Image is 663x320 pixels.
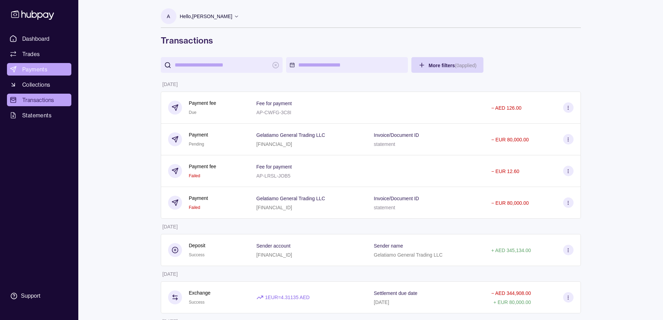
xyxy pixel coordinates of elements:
p: − AED 344,908.00 [491,290,531,296]
p: [DATE] [163,81,178,87]
p: Settlement due date [374,290,417,296]
p: [FINANCIAL_ID] [256,141,292,147]
p: [DATE] [163,271,178,277]
p: [FINANCIAL_ID] [256,252,292,258]
p: − AED 126.00 [491,105,522,111]
span: Failed [189,173,200,178]
a: Collections [7,78,71,91]
p: Gelatiamo General Trading LLC [256,132,325,138]
span: Payments [22,65,47,73]
span: Dashboard [22,34,50,43]
p: Payment [189,131,208,139]
p: Invoice/Document ID [374,196,419,201]
h1: Transactions [161,35,581,46]
p: ( 0 applied) [455,63,476,68]
p: − EUR 12.60 [491,169,520,174]
span: Success [189,252,205,257]
p: Deposit [189,242,205,249]
div: Support [21,292,40,300]
a: Statements [7,109,71,122]
p: [FINANCIAL_ID] [256,205,292,210]
p: Gelatiamo General Trading LLC [374,252,443,258]
a: Support [7,289,71,303]
p: Payment [189,194,208,202]
span: Statements [22,111,52,119]
span: Failed [189,205,200,210]
span: Transactions [22,96,54,104]
a: Trades [7,48,71,60]
span: More filters [429,63,477,68]
p: Fee for payment [256,164,292,170]
button: More filters(0applied) [411,57,484,73]
p: statement [374,205,395,210]
p: + AED 345,134.00 [491,248,531,253]
p: Sender name [374,243,403,249]
p: − EUR 80,000.00 [491,137,529,142]
p: Gelatiamo General Trading LLC [256,196,325,201]
a: Transactions [7,94,71,106]
span: Pending [189,142,204,147]
p: Fee for payment [256,101,292,106]
p: Sender account [256,243,291,249]
p: A [167,13,170,20]
input: search [175,57,269,73]
p: Exchange [189,289,211,297]
p: − EUR 80,000.00 [491,200,529,206]
p: [DATE] [163,224,178,229]
span: Due [189,110,197,115]
p: [DATE] [374,299,389,305]
p: Hello, [PERSON_NAME] [180,13,232,20]
a: Payments [7,63,71,76]
p: Payment fee [189,163,216,170]
span: Collections [22,80,50,89]
span: Success [189,300,205,305]
p: Invoice/Document ID [374,132,419,138]
p: AP-CWFG-3C8I [256,110,291,115]
span: Trades [22,50,40,58]
p: Payment fee [189,99,216,107]
p: statement [374,141,395,147]
p: 1 EUR = 4.31135 AED [265,294,310,301]
p: + EUR 80,000.00 [494,299,531,305]
a: Dashboard [7,32,71,45]
p: AP-LRSL-JOB5 [256,173,291,179]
